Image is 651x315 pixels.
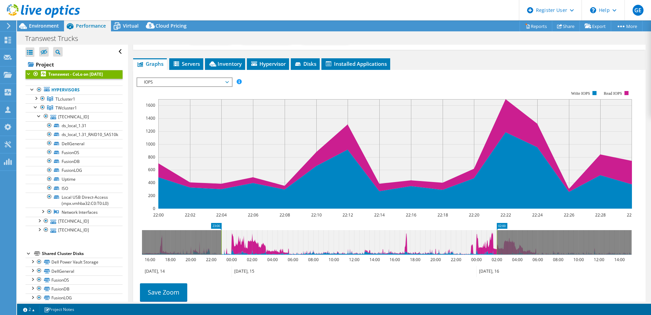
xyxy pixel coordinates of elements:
[26,148,123,157] a: FusionOS
[500,212,511,218] text: 22:22
[287,257,298,262] text: 06:00
[141,78,228,86] span: IOPS
[76,22,106,29] span: Performance
[633,5,644,16] span: GE
[146,102,155,108] text: 1600
[532,257,543,262] text: 06:00
[18,305,39,314] a: 2
[137,60,163,67] span: Graphs
[250,60,286,67] span: Hypervisor
[26,217,123,226] a: [TECHNICAL_ID]
[552,21,580,31] a: Share
[279,212,290,218] text: 22:08
[22,35,89,42] h1: Transwest Trucks
[614,257,624,262] text: 14:00
[26,94,123,103] a: TLcluster1
[146,115,155,121] text: 1400
[185,257,196,262] text: 20:00
[148,193,155,198] text: 200
[140,283,187,301] a: Save Zoom
[26,294,123,302] a: FusionLOG
[26,284,123,293] a: FusionDB
[26,267,123,275] a: DellGeneral
[173,60,200,67] span: Servers
[471,257,481,262] text: 00:00
[148,167,155,172] text: 600
[26,59,123,70] a: Project
[469,212,479,218] text: 22:20
[26,157,123,166] a: FusionDB
[520,21,552,31] a: Reports
[26,112,123,121] a: [TECHNICAL_ID]
[579,21,611,31] a: Export
[374,212,384,218] text: 22:14
[26,86,123,94] a: Hypervisors
[325,60,387,67] span: Installed Applications
[123,22,139,29] span: Virtual
[146,141,155,147] text: 1000
[573,257,584,262] text: 10:00
[590,7,596,13] svg: \n
[26,130,123,139] a: ds_local_1.31_RAID10_SAS10k
[604,91,622,96] text: Read IOPS
[26,166,123,175] a: FusionLOG
[571,91,590,96] text: Write IOPS
[26,275,123,284] a: FusionOS
[294,60,316,67] span: Disks
[26,258,123,267] a: Dell Power Vault Storage
[267,257,277,262] text: 04:00
[206,257,216,262] text: 22:00
[26,121,123,130] a: ds_local_1.31
[153,206,155,211] text: 0
[26,175,123,184] a: Uptime
[328,257,339,262] text: 10:00
[553,257,563,262] text: 08:00
[308,257,318,262] text: 08:00
[26,208,123,216] a: Network Interfaces
[39,305,79,314] a: Project Notes
[153,212,163,218] text: 22:00
[342,212,353,218] text: 22:12
[165,257,175,262] text: 18:00
[248,212,258,218] text: 22:06
[26,103,123,112] a: TWcluster1
[611,21,642,31] a: More
[563,212,574,218] text: 22:26
[491,257,502,262] text: 02:00
[450,257,461,262] text: 22:00
[389,257,400,262] text: 16:00
[626,212,637,218] text: 22:30
[146,128,155,134] text: 1200
[216,212,226,218] text: 22:04
[512,257,522,262] text: 04:00
[349,257,359,262] text: 12:00
[595,212,605,218] text: 22:28
[26,139,123,148] a: DellGeneral
[26,226,123,235] a: [TECHNICAL_ID]
[29,22,59,29] span: Environment
[410,257,420,262] text: 18:00
[185,212,195,218] text: 22:02
[406,212,416,218] text: 22:16
[593,257,604,262] text: 12:00
[55,105,77,111] span: TWcluster1
[144,257,155,262] text: 16:00
[532,212,542,218] text: 22:24
[48,71,103,77] b: Transwest - CoLo on [DATE]
[156,22,187,29] span: Cloud Pricing
[430,257,441,262] text: 20:00
[208,60,242,67] span: Inventory
[311,212,321,218] text: 22:10
[26,184,123,193] a: ISO
[55,96,75,102] span: TLcluster1
[148,154,155,160] text: 800
[148,180,155,185] text: 400
[437,212,448,218] text: 22:18
[26,70,123,79] a: Transwest - CoLo on [DATE]
[26,193,123,208] a: Local USB Direct-Access (mpx.vmhba32:C0:T0:L0)
[42,250,123,258] div: Shared Cluster Disks
[247,257,257,262] text: 02:00
[226,257,237,262] text: 00:00
[369,257,380,262] text: 14:00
